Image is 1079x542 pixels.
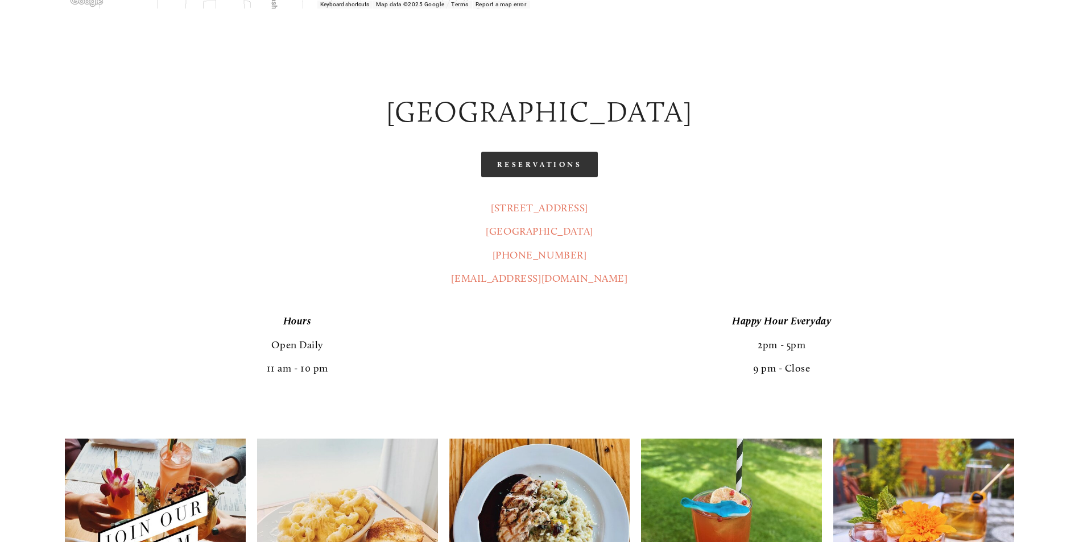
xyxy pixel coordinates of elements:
p: Open Daily 11 am - 10 pm [65,310,530,380]
a: [PHONE_NUMBER] [493,249,587,261]
a: [EMAIL_ADDRESS][DOMAIN_NAME] [451,272,627,285]
em: Hours [283,315,312,327]
p: 2pm - 5pm 9 pm - Close [549,310,1015,380]
em: Happy Hour Everyday [732,315,831,327]
h2: [GEOGRAPHIC_DATA] [65,92,1014,132]
a: [STREET_ADDRESS][GEOGRAPHIC_DATA] [486,202,593,237]
a: Reservations [481,152,598,177]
